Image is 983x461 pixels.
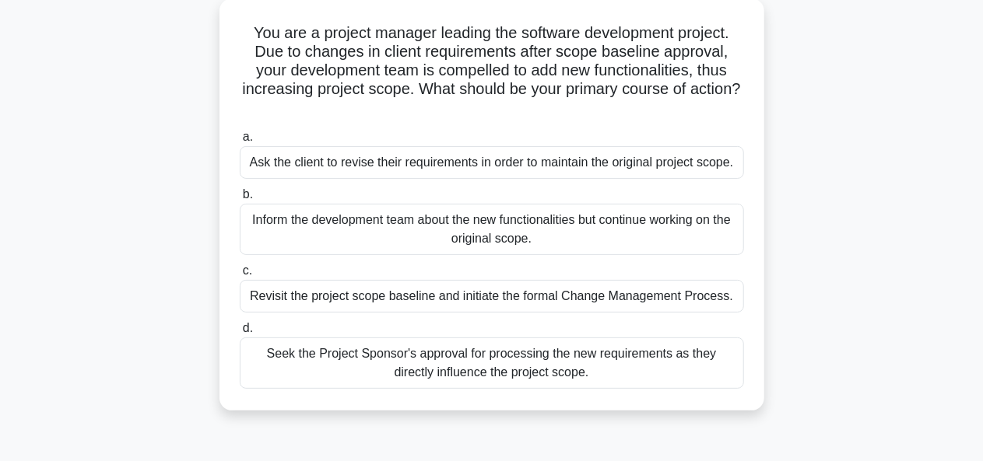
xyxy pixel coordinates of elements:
[243,187,253,201] span: b.
[243,130,253,143] span: a.
[240,204,744,255] div: Inform the development team about the new functionalities but continue working on the original sc...
[240,280,744,313] div: Revisit the project scope baseline and initiate the formal Change Management Process.
[238,23,746,118] h5: You are a project manager leading the software development project. Due to changes in client requ...
[240,146,744,179] div: Ask the client to revise their requirements in order to maintain the original project scope.
[243,264,252,277] span: c.
[243,321,253,334] span: d.
[240,337,744,389] div: Seek the Project Sponsor's approval for processing the new requirements as they directly influenc...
